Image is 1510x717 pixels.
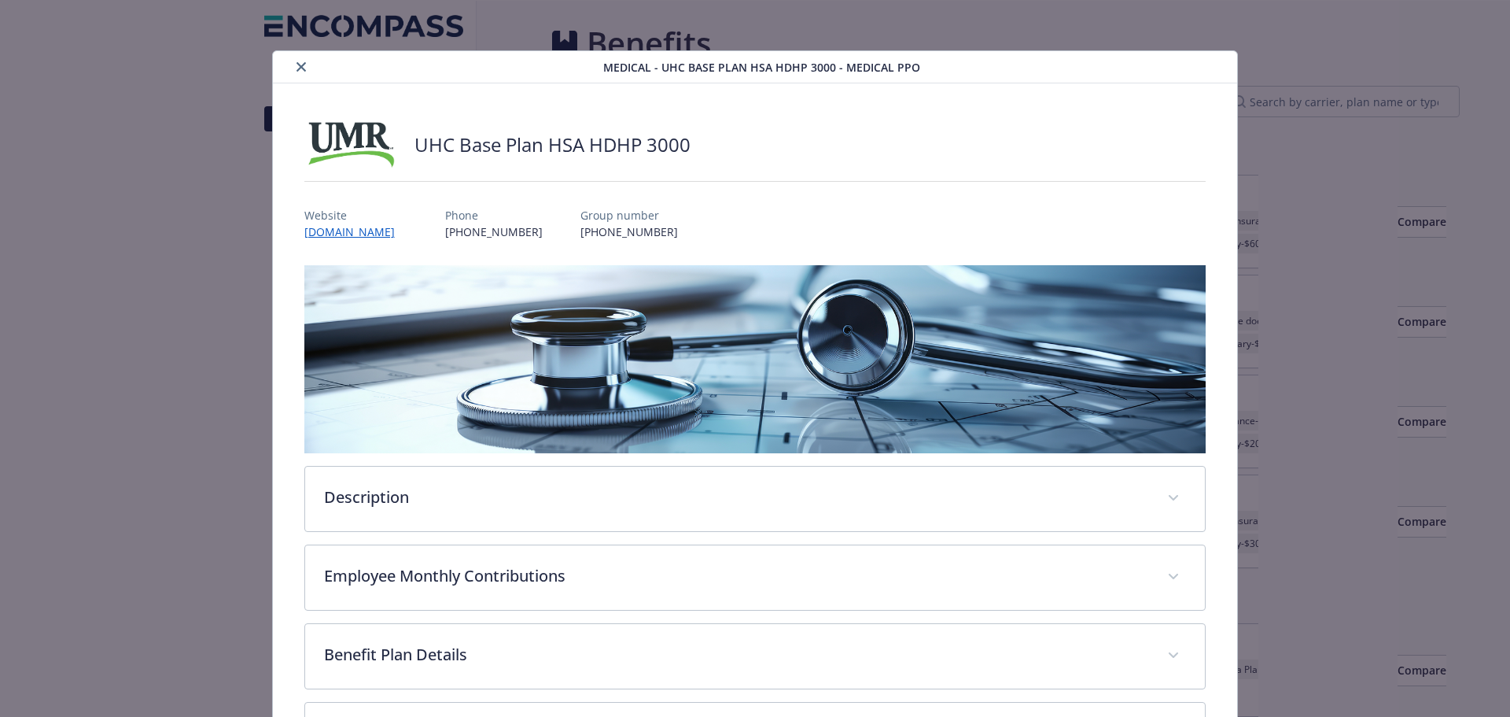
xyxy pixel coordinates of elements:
p: Group number [580,207,678,224]
img: banner [304,265,1206,453]
p: Employee Monthly Contributions [324,564,1149,588]
p: Benefit Plan Details [324,643,1149,667]
p: Website [304,207,407,224]
p: [PHONE_NUMBER] [445,224,543,240]
span: Medical - UHC Base Plan HSA HDHP 3000 - Medical PPO [603,59,920,76]
a: [DOMAIN_NAME] [304,224,407,239]
p: Phone [445,207,543,224]
p: [PHONE_NUMBER] [580,224,678,240]
div: Employee Monthly Contributions [305,545,1206,610]
h2: UHC Base Plan HSA HDHP 3000 [414,131,691,158]
img: UMR [304,121,399,168]
p: Description [324,486,1149,509]
button: close [292,57,311,76]
div: Benefit Plan Details [305,624,1206,689]
div: Description [305,467,1206,531]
